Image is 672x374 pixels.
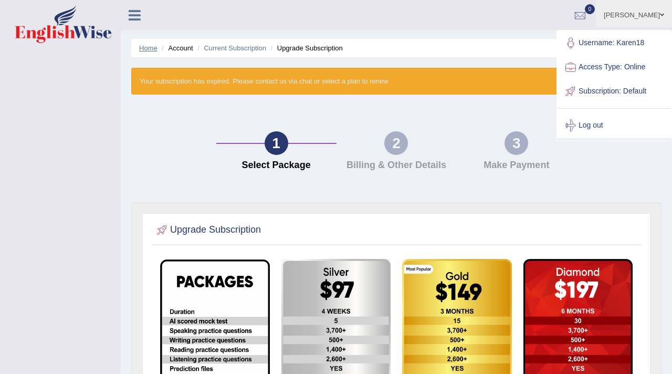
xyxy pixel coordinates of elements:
[154,222,261,238] h2: Upgrade Subscription
[558,113,671,138] a: Log out
[204,44,266,52] a: Current Subscription
[222,160,331,171] h4: Select Package
[585,4,595,14] span: 0
[139,44,157,52] a: Home
[505,131,528,155] div: 3
[558,55,671,79] a: Access Type: Online
[461,160,571,171] h4: Make Payment
[131,68,661,95] div: Your subscription has expired. Please contact us via chat or select a plan to renew
[558,31,671,55] a: Username: Karen18
[384,131,408,155] div: 2
[268,43,343,53] li: Upgrade Subscription
[159,43,193,53] li: Account
[265,131,288,155] div: 1
[558,79,671,103] a: Subscription: Default
[342,160,451,171] h4: Billing & Other Details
